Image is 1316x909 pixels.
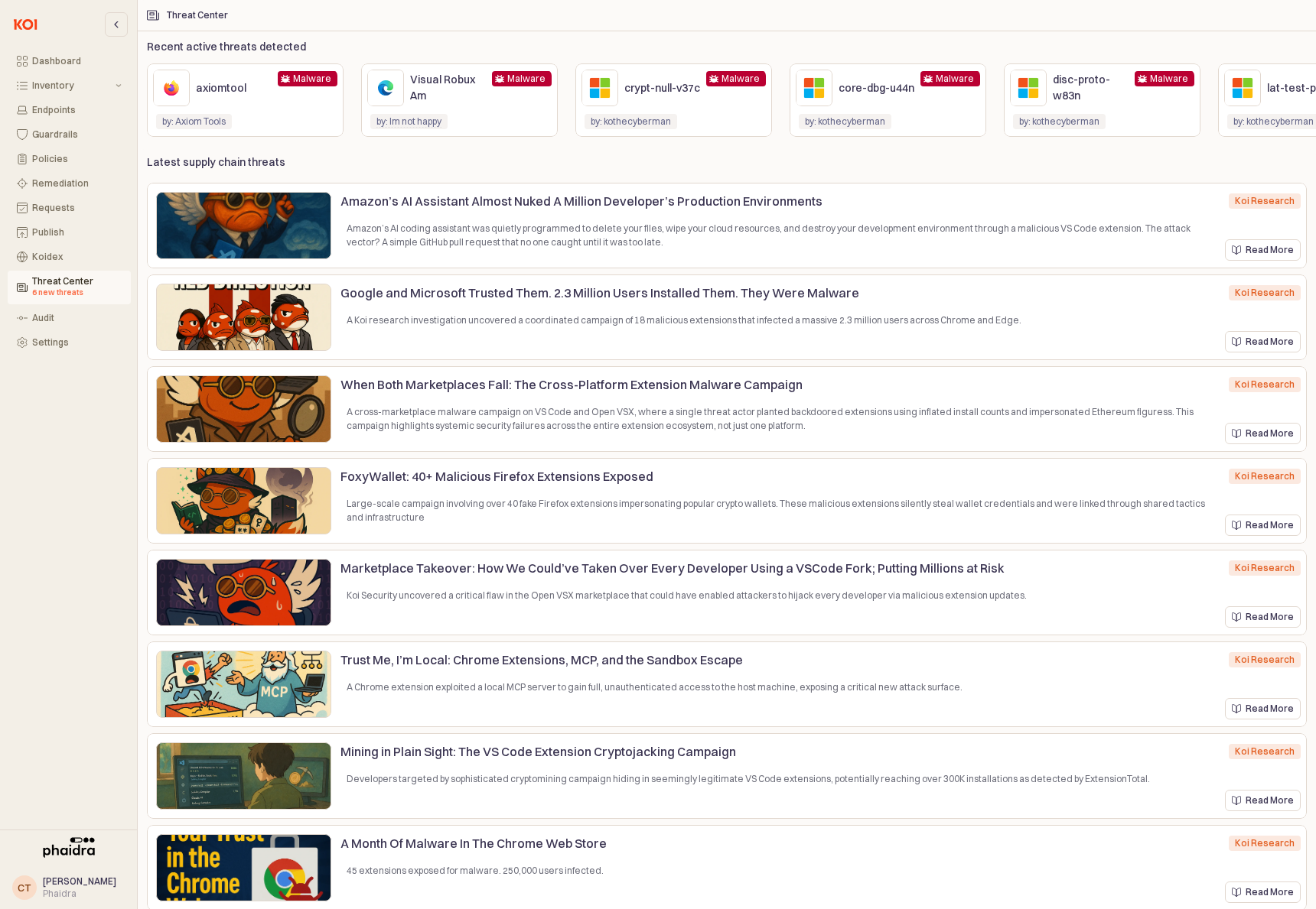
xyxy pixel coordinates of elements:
[147,39,306,55] p: Recent active threats detected
[340,651,1195,669] p: Trust Me, I’m Local: Chrome Extensions, MCP, and the Sandbox Escape
[1235,836,1295,851] div: Koi Research
[1019,114,1099,129] div: by: kothecyberman
[32,337,122,348] div: Settings
[1053,72,1129,104] p: disc-proto-w83n
[8,246,131,268] button: Koidex
[32,287,122,299] div: 6 new threats
[1225,423,1301,444] button: Read More
[624,80,700,96] p: crypt-null-v37c
[293,71,331,86] div: Malware
[1225,515,1301,536] button: Read More
[32,56,122,67] div: Dashboard
[1233,114,1314,129] div: by: kothecyberman
[340,559,1195,577] p: Marketplace Takeover: How We Could’ve Taken Over Every Developer Using a VSCode Fork; Putting Mil...
[162,114,226,129] div: by: Axiom Tools
[8,99,131,121] button: Endpoints
[1246,519,1294,531] p: Read More
[1225,790,1301,811] button: Read More
[1246,244,1294,256] p: Read More
[1246,427,1294,440] p: Read More
[43,875,116,887] span: [PERSON_NAME]
[8,124,131,145] button: Guardrails
[196,80,272,96] p: axiomtool
[805,114,885,129] div: by: kothecyberman
[839,80,914,96] p: core-dbg-u44n
[1246,703,1294,715] p: Read More
[1246,336,1294,348] p: Read More
[1246,886,1294,898] p: Read More
[147,63,344,137] div: axiomtoolMalwareby: Axiom Tools
[8,222,131,243] button: Publish
[340,834,1195,852] p: A Month Of Malware In The Chrome Web Store
[1004,63,1200,137] div: disc-proto-w83nMalwareby: kothecyberman
[340,284,1195,302] p: Google and Microsoft Trusted Them. 2.3 Million Users Installed Them. They Were Malware
[410,72,486,104] p: Visual Robux Am
[32,154,122,164] div: Policies
[1225,606,1301,628] button: Read More
[347,313,1213,327] p: A Koi research investigation uncovered a coordinated campaign of 18 malicious extensions that inf...
[507,71,546,86] div: Malware
[1235,560,1295,576] div: Koi Research
[1235,377,1295,392] div: Koi Research
[32,203,122,213] div: Requests
[790,63,986,137] div: core-dbg-u44nMalwareby: kothecyberman
[32,313,122,323] div: Audit
[347,405,1213,433] p: A cross-marketplace malware campaign on VS Code and Open VSX, where a single threat actor planted...
[147,154,285,170] p: Latest supply chain threats
[1235,469,1295,484] div: Koi Research
[32,129,122,140] div: Guardrails
[347,222,1213,249] p: Amazon’s AI coding assistant was quietly programmed to delete your files, wipe your cloud resourc...
[32,252,122,262] div: Koidex
[43,888,116,900] div: Phaidra
[8,271,131,304] button: Threat Center
[8,307,131,329] button: Audit
[936,71,974,86] div: Malware
[8,173,131,194] button: Remediation
[32,227,122,238] div: Publish
[347,680,1213,694] p: A Chrome extension exploited a local MCP server to gain full, unauthenticated access to the host ...
[8,148,131,170] button: Policies
[32,105,122,115] div: Endpoints
[1225,239,1301,261] button: Read More
[340,375,1195,394] p: When Both Marketplaces Fall: The Cross-Platform Extension Malware Campaign
[376,115,441,128] span: by: Im not happy
[347,589,1213,602] p: Koi Security uncovered a critical flaw in the Open VSX marketplace that could have enabled attack...
[8,75,131,96] button: Inventory
[32,178,122,189] div: Remediation
[591,114,671,129] div: by: kothecyberman
[1150,71,1188,86] div: Malware
[18,880,31,895] div: CT
[347,772,1213,786] p: Developers targeted by sophisticated cryptomining campaign hiding in seemingly legitimate VS Code...
[8,197,131,219] button: Requests
[340,192,1195,210] p: Amazon’s AI Assistant Almost Nuked A Million Developer’s Production Environments
[32,276,122,299] div: Threat Center
[340,467,1195,485] p: FoxyWallet: 40+ Malicious Firefox Extensions Exposed
[1225,698,1301,719] button: Read More
[1246,794,1294,807] p: Read More
[32,80,112,91] div: Inventory
[12,875,37,900] button: CT
[347,864,1213,878] p: 45 extensions exposed for malware. 250,000 users infected.
[8,50,131,72] button: Dashboard
[8,332,131,353] button: Settings
[722,71,760,86] div: Malware
[1235,652,1295,667] div: Koi Research
[1235,285,1295,300] div: Koi Research
[575,63,772,137] div: crypt-null-v37cMalwareby: kothecyberman
[1246,611,1294,623] p: Read More
[361,63,558,137] div: Visual Robux AmMalwareby: Im not happy
[347,497,1213,524] p: Large-scale campaign involving over 40 fake Firefox extensions impersonating popular crypto walle...
[1235,744,1295,759] div: Koi Research
[1235,193,1295,209] div: Koi Research
[1225,331,1301,352] button: Read More
[1225,881,1301,903] button: Read More
[340,742,1195,761] p: Mining in Plain Sight: The VS Code Extension Cryptojacking Campaign
[167,10,228,21] div: Threat Center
